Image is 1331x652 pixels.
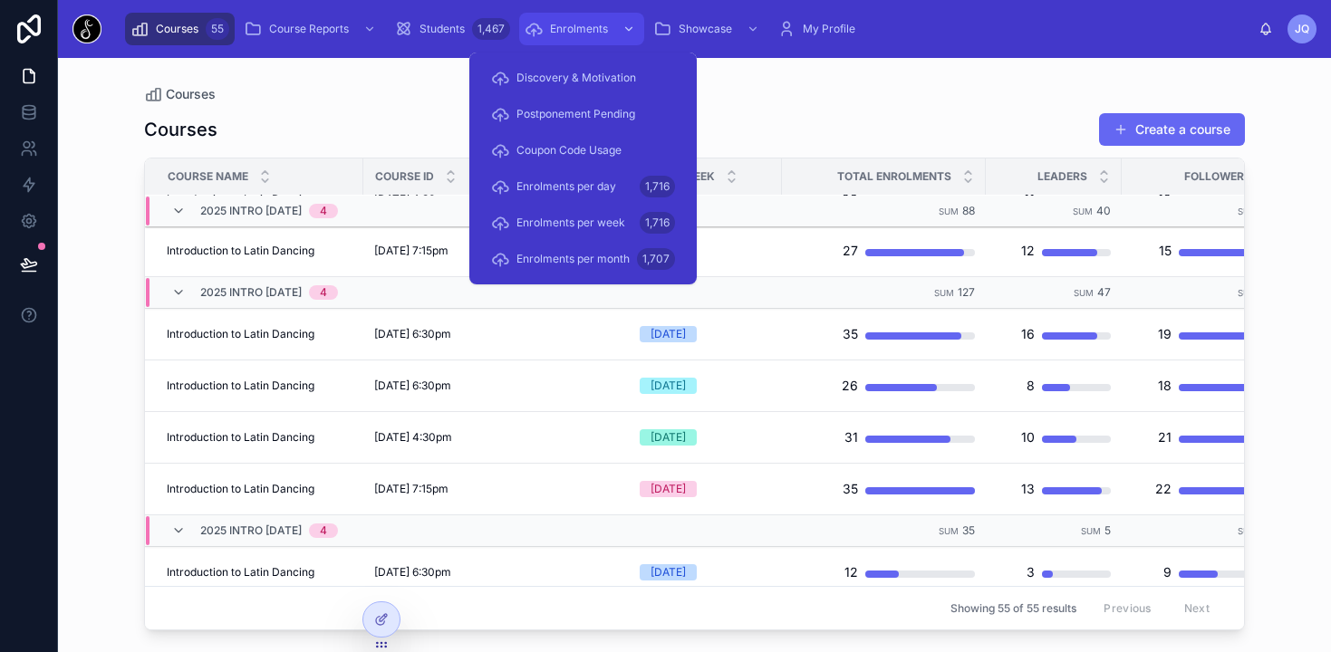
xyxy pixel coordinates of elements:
[651,481,686,497] div: [DATE]
[679,22,732,36] span: Showcase
[1159,233,1172,269] div: 15
[1295,22,1309,36] span: JQ
[374,327,618,341] a: [DATE] 6:30pm
[1158,368,1172,404] div: 18
[1158,419,1172,455] div: 21
[637,248,675,270] div: 1,707
[950,601,1076,616] span: Showing 55 of 55 results
[842,368,858,404] div: 26
[480,170,686,203] a: Enrolments per day1,716
[934,288,954,298] small: Sum
[144,85,216,103] a: Courses
[516,143,622,158] span: Coupon Code Usage
[962,203,975,216] span: 88
[320,285,327,300] div: 4
[640,243,771,259] a: [DATE]
[156,22,198,36] span: Courses
[997,471,1111,507] a: 13
[374,565,618,580] a: [DATE] 6:30pm
[962,523,975,537] span: 35
[1097,285,1111,299] span: 47
[1021,316,1035,352] div: 16
[480,62,686,94] a: Discovery & Motivation
[320,204,327,218] div: 4
[200,204,302,218] span: 2025 Intro [DATE]
[472,18,510,40] div: 1,467
[168,169,248,184] span: Course Name
[793,233,975,269] a: 27
[1123,368,1264,404] a: 18
[125,13,235,45] a: Courses55
[1184,169,1251,184] span: Followers
[374,482,448,496] span: [DATE] 7:15pm
[238,13,385,45] a: Course Reports
[1123,471,1264,507] a: 22
[480,206,686,239] a: Enrolments per week1,716
[1037,169,1087,184] span: Leaders
[640,564,771,580] a: [DATE]
[772,13,868,45] a: My Profile
[793,471,975,507] a: 35
[843,316,858,352] div: 35
[480,98,686,130] a: Postponement Pending
[843,233,858,269] div: 27
[1158,316,1172,352] div: 19
[844,419,858,455] div: 31
[516,252,630,266] span: Enrolments per month
[167,565,314,580] span: Introduction to Latin Dancing
[516,216,625,230] span: Enrolments per week
[1021,233,1035,269] div: 12
[1074,288,1094,298] small: Sum
[1238,288,1258,298] small: Sum
[516,179,616,194] span: Enrolments per day
[167,244,314,258] span: Introduction to Latin Dancing
[939,526,959,536] small: Sum
[1123,554,1264,590] a: 9
[167,327,314,341] span: Introduction to Latin Dancing
[320,523,327,538] div: 4
[516,71,636,85] span: Discovery & Motivation
[837,169,951,184] span: Total Enrolments
[167,482,352,496] a: Introduction to Latin Dancing
[374,565,451,580] span: [DATE] 6:30pm
[206,18,229,40] div: 55
[1123,419,1264,455] a: 21
[167,379,314,393] span: Introduction to Latin Dancing
[374,379,451,393] span: [DATE] 6:30pm
[1027,368,1035,404] div: 8
[1099,113,1245,146] button: Create a course
[1238,526,1258,536] small: Sum
[374,430,618,445] a: [DATE] 4:30pm
[651,429,686,446] div: [DATE]
[116,9,1259,49] div: scrollable content
[1155,471,1172,507] div: 22
[480,134,686,167] a: Coupon Code Usage
[167,430,314,445] span: Introduction to Latin Dancing
[651,378,686,394] div: [DATE]
[1238,206,1258,216] small: Sum
[200,523,302,538] span: 2025 Intro [DATE]
[997,233,1111,269] a: 12
[640,378,771,394] a: [DATE]
[269,22,349,36] span: Course Reports
[550,22,608,36] span: Enrolments
[1021,471,1035,507] div: 13
[793,554,975,590] a: 12
[200,285,302,300] span: 2025 Intro [DATE]
[519,13,644,45] a: Enrolments
[793,368,975,404] a: 26
[375,169,434,184] span: Course ID
[1096,203,1111,216] span: 40
[648,13,768,45] a: Showcase
[167,430,352,445] a: Introduction to Latin Dancing
[1123,233,1264,269] a: 15
[651,326,686,342] div: [DATE]
[374,379,618,393] a: [DATE] 6:30pm
[793,419,975,455] a: 31
[167,482,314,496] span: Introduction to Latin Dancing
[640,429,771,446] a: [DATE]
[997,316,1111,352] a: 16
[1163,554,1172,590] div: 9
[374,482,618,496] a: [DATE] 7:15pm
